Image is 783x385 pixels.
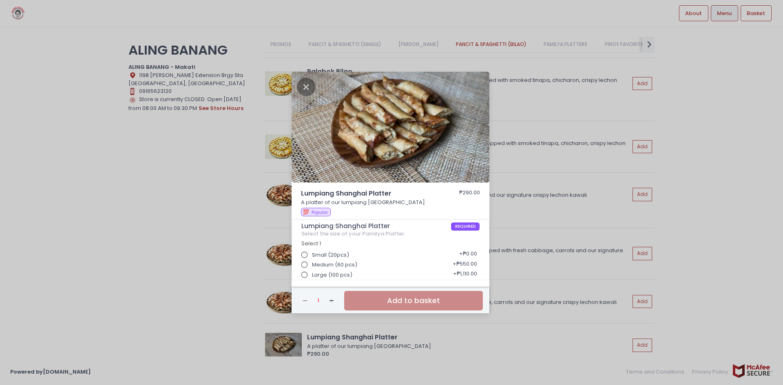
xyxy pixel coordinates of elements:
div: + ₱550.00 [450,257,480,273]
span: Lumpiang Shanghai Platter [301,222,451,230]
button: Close [297,82,316,90]
span: REQUIRED [451,222,480,231]
p: A platter of our lumpiang [GEOGRAPHIC_DATA] [301,198,480,207]
button: Add to basket [344,291,483,311]
div: + ₱1,110.00 [450,267,480,283]
img: Lumpiang Shanghai Platter [292,72,489,183]
div: ₱290.00 [459,189,480,198]
span: Select 1 [301,240,321,247]
div: Select the size of your Pamilya Platter. [301,231,480,237]
span: Popular [312,209,328,216]
span: Lumpiang Shanghai Platter [301,189,436,198]
div: + ₱0.00 [456,247,480,263]
span: 💯 [303,208,309,216]
span: Small (20pcs) [312,251,349,259]
span: Large (100 pcs) [312,271,352,279]
span: Medium (60 pcs) [312,261,357,269]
